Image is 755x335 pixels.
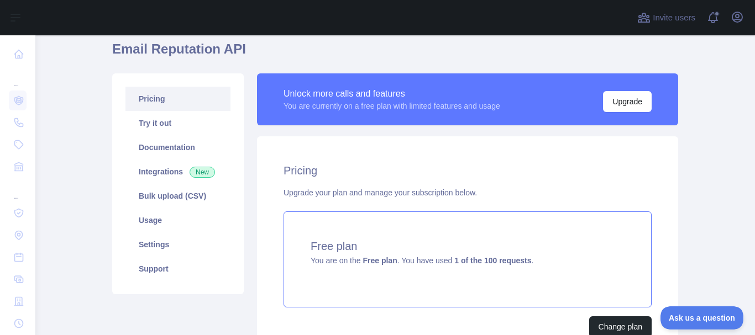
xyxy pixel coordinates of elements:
a: Settings [125,232,230,257]
h2: Pricing [284,163,652,178]
h1: Email Reputation API [112,40,678,67]
a: Support [125,257,230,281]
div: ... [9,66,27,88]
a: Try it out [125,111,230,135]
h4: Free plan [311,238,625,254]
span: Invite users [653,12,695,24]
span: New [190,167,215,178]
div: ... [9,179,27,201]
a: Integrations New [125,159,230,184]
iframe: Toggle Customer Support [660,306,744,329]
button: Upgrade [603,91,652,112]
a: Usage [125,208,230,232]
a: Documentation [125,135,230,159]
div: Upgrade your plan and manage your subscription below. [284,187,652,198]
strong: Free plan [363,256,397,265]
a: Bulk upload (CSV) [125,184,230,208]
button: Invite users [635,9,698,26]
strong: 1 of the 100 requests [454,256,531,265]
div: Unlock more calls and features [284,87,500,100]
a: Pricing [125,87,230,111]
div: You are currently on a free plan with limited features and usage [284,100,500,111]
span: You are on the . You have used . [311,256,533,265]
